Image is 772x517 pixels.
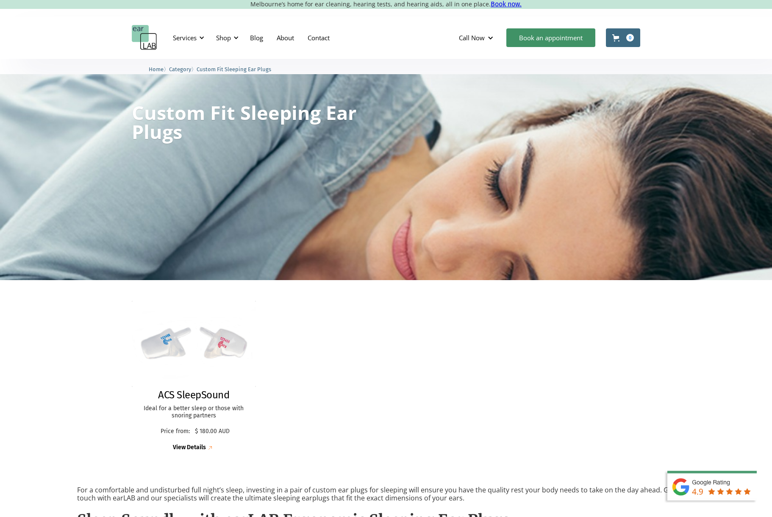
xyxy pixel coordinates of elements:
[158,428,193,435] p: Price from:
[77,486,695,502] p: For a comfortable and undisturbed full night’s sleep, investing in a pair of custom ear plugs for...
[606,28,640,47] a: Open cart
[301,25,336,50] a: Contact
[211,25,241,50] div: Shop
[132,25,157,50] a: home
[132,103,357,141] h1: Custom Fit Sleeping Ear Plugs
[216,33,231,42] div: Shop
[270,25,301,50] a: About
[195,428,230,435] p: $ 180.00 AUD
[149,65,169,74] li: 〉
[626,34,634,42] div: 0
[140,405,247,420] p: Ideal for a better sleep or those with snoring partners
[173,444,206,451] div: View Details
[197,65,271,73] a: Custom Fit Sleeping Ear Plugs
[149,66,164,72] span: Home
[132,301,256,387] img: ACS SleepSound
[169,65,191,73] a: Category
[149,65,164,73] a: Home
[506,28,595,47] a: Book an appointment
[169,65,197,74] li: 〉
[197,66,271,72] span: Custom Fit Sleeping Ear Plugs
[173,33,197,42] div: Services
[158,389,229,401] h2: ACS SleepSound
[243,25,270,50] a: Blog
[459,33,485,42] div: Call Now
[452,25,502,50] div: Call Now
[132,301,256,452] a: ACS SleepSoundACS SleepSoundIdeal for a better sleep or those with snoring partnersPrice from:$ 1...
[168,25,207,50] div: Services
[169,66,191,72] span: Category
